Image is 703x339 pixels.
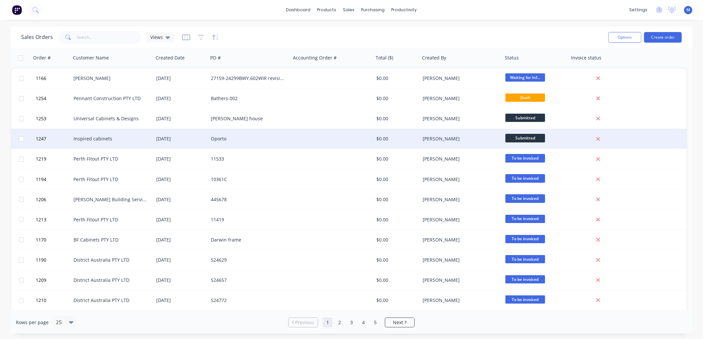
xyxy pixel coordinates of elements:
div: Universal Cabinets & Designs [73,115,147,122]
div: Inspired cabinets [73,135,147,142]
span: 1210 [36,297,46,304]
div: 524629 [211,257,284,263]
div: $0.00 [376,277,415,283]
button: 1170 [34,230,73,250]
img: Factory [12,5,22,15]
div: [DATE] [156,115,206,122]
div: [PERSON_NAME] [423,75,496,82]
div: $0.00 [376,216,415,223]
span: 1254 [36,95,46,102]
span: Draft [505,94,545,102]
span: To be invoiced [505,174,545,182]
a: Page 2 [335,318,345,327]
div: 27159-24299BWY.602WIR revision [211,75,284,82]
div: [DATE] [156,135,206,142]
a: Page 5 [370,318,380,327]
div: Darwin frame [211,237,284,243]
div: $0.00 [376,257,415,263]
div: [PERSON_NAME] [423,176,496,183]
button: 1190 [34,250,73,270]
span: Waiting for Inf... [505,73,545,82]
span: 1213 [36,216,46,223]
ul: Pagination [286,318,417,327]
span: To be invoiced [505,194,545,203]
div: [PERSON_NAME] [423,277,496,283]
span: 1170 [36,237,46,243]
div: [DATE] [156,75,206,82]
span: Submitted [505,114,545,122]
div: [PERSON_NAME] [423,135,496,142]
div: District Australia PTY LTD [73,257,147,263]
div: BF Cabinets PTY LTD [73,237,147,243]
div: Customer Name [73,55,109,61]
button: 1254 [34,89,73,108]
div: Total ($) [376,55,393,61]
a: dashboard [283,5,314,15]
div: settings [626,5,651,15]
span: 1209 [36,277,46,283]
h1: Sales Orders [21,34,53,40]
div: District Australia PTY LTD [73,277,147,283]
button: 1166 [34,68,73,88]
div: Order # [33,55,51,61]
div: products [314,5,340,15]
div: 524657 [211,277,284,283]
span: 1253 [36,115,46,122]
div: [DATE] [156,277,206,283]
span: 1190 [36,257,46,263]
div: $0.00 [376,176,415,183]
input: Search... [77,31,141,44]
div: [PERSON_NAME] [423,196,496,203]
div: Status [505,55,519,61]
span: 1206 [36,196,46,203]
div: $0.00 [376,156,415,162]
div: [PERSON_NAME] [423,237,496,243]
div: [DATE] [156,297,206,304]
button: 1213 [34,210,73,230]
span: Submitted [505,134,545,142]
button: 1219 [34,149,73,169]
span: 1247 [36,135,46,142]
div: Bathers-002 [211,95,284,102]
div: [PERSON_NAME] [423,297,496,304]
span: Rows per page [16,319,49,326]
div: $0.00 [376,115,415,122]
div: [DATE] [156,156,206,162]
div: Accounting Order # [293,55,337,61]
div: Created By [422,55,446,61]
div: 11419 [211,216,284,223]
div: Pennant Construction PTY LTD [73,95,147,102]
div: 445678 [211,196,284,203]
div: Oporto [211,135,284,142]
span: To be invoiced [505,255,545,263]
div: [DATE] [156,95,206,102]
div: [DATE] [156,257,206,263]
div: $0.00 [376,75,415,82]
span: 1166 [36,75,46,82]
div: productivity [388,5,420,15]
a: Previous page [289,319,318,326]
div: [PERSON_NAME] [423,115,496,122]
div: [DATE] [156,237,206,243]
div: [PERSON_NAME] Building Services [73,196,147,203]
div: Perth Fitout PTY LTD [73,176,147,183]
span: To be invoiced [505,235,545,243]
span: To be invoiced [505,215,545,223]
div: sales [340,5,358,15]
div: [PERSON_NAME] [73,75,147,82]
div: PO # [210,55,221,61]
div: $0.00 [376,237,415,243]
button: 1206 [34,190,73,209]
div: [PERSON_NAME] [423,257,496,263]
a: Page 1 is your current page [323,318,333,327]
a: Page 4 [358,318,368,327]
div: [DATE] [156,196,206,203]
div: [PERSON_NAME] [423,216,496,223]
div: [PERSON_NAME] house [211,115,284,122]
button: 1247 [34,129,73,149]
a: Page 3 [347,318,356,327]
div: $0.00 [376,297,415,304]
div: $0.00 [376,135,415,142]
span: Previous [296,319,314,326]
div: 524772 [211,297,284,304]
